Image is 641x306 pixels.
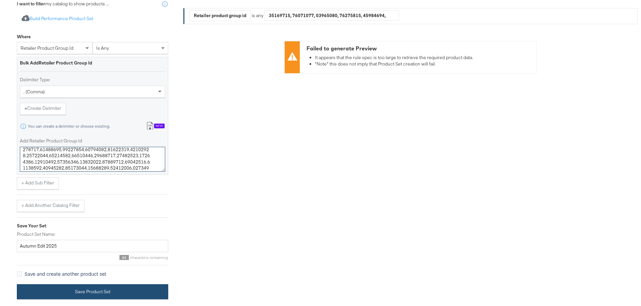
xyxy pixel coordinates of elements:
[20,101,66,114] button: +Create Delimiter
[20,75,165,82] label: Delimiter Type:
[265,9,399,19] div: 35169715, 76071077, 03965080, 76275815, 45984694, 46659665, 29590198, 39008599, 39559204, 5116103...
[21,44,73,50] span: retailer product group id
[141,119,169,131] button: New
[17,11,98,24] button: Build Performance Product Set
[251,11,264,17] div: is any
[25,269,106,276] span: Save and create another product set
[20,145,165,170] textarea: 14846429,82661501,49055750,57109375,19958578,52972608,18978518,87003460,09769905,58522952,3585068...
[20,58,165,65] div: Bulk Add Retailer Product Group Id
[315,59,533,66] li: *Note* this does not imply that Product Set creation will fail.
[307,43,533,51] div: Failed to generate Preview
[17,254,168,259] div: characters remaining
[17,238,168,251] input: Give your set a descriptive name
[17,32,31,39] div: Where
[17,283,168,298] button: Save Product Set
[96,44,109,50] span: is any
[25,104,27,110] strong: +
[154,122,165,127] div: New
[17,221,168,228] div: Save Your Set
[28,123,110,127] div: You can create a delimiter or choose existing.
[119,254,129,259] span: 84
[17,230,168,236] label: Product Set Name:
[24,87,45,93] span: , (comma)
[315,53,533,59] li: It appears that the rule spec is too large to retrieve the required product data.
[20,136,165,143] label: Add Retailer Product Group Id
[17,176,59,188] button: + Add Sub Filter
[190,9,250,19] div: Retailer product group id
[17,199,84,211] button: + Add Another Catalog Filter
